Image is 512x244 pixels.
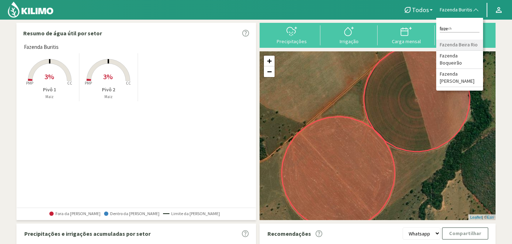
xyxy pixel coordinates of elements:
span: Fazenda Buritis [440,6,472,14]
li: Fazenda [PERSON_NAME] [436,69,483,87]
tspan: PMP [85,81,92,86]
button: Precipitações [263,25,320,44]
button: Irrigação [320,25,378,44]
p: Recomendações [267,229,311,238]
a: Leaflet [470,215,482,219]
img: Kilimo [7,1,54,18]
li: Fazenda Beira Rio [436,40,483,51]
p: Resumo de água útil por setor [23,29,102,37]
p: Pivô 2 [79,86,138,93]
span: Todos [412,6,429,14]
span: Fora da [PERSON_NAME] [49,211,100,216]
span: Dentro da [PERSON_NAME] [104,211,159,216]
p: Maiz [79,94,138,100]
tspan: CC [67,81,72,86]
a: Zoom out [264,66,275,77]
tspan: PMP [26,81,33,86]
span: Limite da [PERSON_NAME] [163,211,220,216]
button: Relatórios [435,25,492,44]
a: Esri [487,215,494,219]
a: Zoom in [264,56,275,66]
p: Precipitações e irrigações acumuladas por setor [24,229,151,238]
span: 3% [44,72,54,81]
div: Carga mensal [380,39,433,44]
span: 3% [103,72,113,81]
tspan: CC [126,81,131,86]
div: Irrigação [323,39,375,44]
span: Fazenda Buritis [24,43,59,51]
div: | © [468,214,496,220]
p: Maiz [20,94,79,100]
p: Pivô 1 [20,86,79,93]
li: Fazenda Boqueirão [436,51,483,69]
button: Carga mensal [378,25,435,44]
div: Precipitações [265,39,318,44]
button: Fazenda Buritis [436,2,483,18]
